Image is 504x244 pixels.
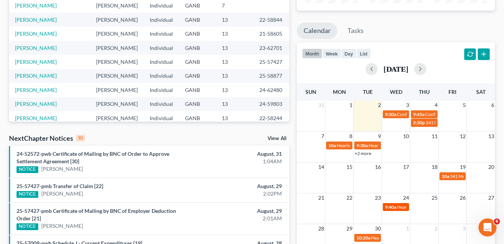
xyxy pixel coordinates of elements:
span: 3 [462,224,466,233]
a: Calendar [297,23,337,39]
td: GANB [179,27,216,41]
span: 2 [377,101,382,110]
a: [PERSON_NAME] [41,222,83,230]
td: GANB [179,83,216,97]
span: 6 [490,101,495,110]
td: 25-58877 [253,69,289,83]
td: [PERSON_NAME] [90,41,144,55]
a: [PERSON_NAME] [15,59,57,65]
span: Hearing for [PERSON_NAME] [369,143,427,148]
span: 10a [328,143,336,148]
span: 10 [402,132,410,141]
span: 1 [405,224,410,233]
a: [PERSON_NAME] [15,72,57,79]
td: Individual [144,13,179,27]
span: 24 [402,193,410,202]
td: Individual [144,69,179,83]
span: 17 [402,163,410,172]
span: 9:30a [385,111,396,117]
span: Thu [419,89,430,95]
td: 13 [216,69,253,83]
a: View All [268,136,286,141]
iframe: Intercom live chat [478,218,496,236]
span: 2 [434,224,438,233]
span: 4 [434,101,438,110]
span: 5 [462,101,466,110]
span: 6 [494,218,500,224]
h2: [DATE] [384,65,408,73]
div: 2:01AM [199,215,282,222]
td: [PERSON_NAME] [90,13,144,27]
td: GANB [179,111,216,125]
td: GANB [179,69,216,83]
a: 24-52572-pwb Certificate of Mailing by BNC of Order to Approve Settlement Agreement [30] [17,151,169,164]
td: 13 [216,55,253,69]
span: Sat [476,89,486,95]
span: Hearing for [PERSON_NAME] [397,204,456,210]
span: Mon [333,89,346,95]
span: 13 [487,132,495,141]
span: 9:30a [357,143,368,148]
td: GANB [179,41,216,55]
div: August, 31 [199,150,282,158]
a: Tasks [341,23,370,39]
a: +2 more [355,151,371,156]
div: 10 [76,135,85,142]
span: 23 [374,193,382,202]
span: 12 [459,132,466,141]
span: 18 [431,163,438,172]
button: list [357,48,371,59]
td: [PERSON_NAME] [90,69,144,83]
a: [PERSON_NAME] [41,190,83,197]
td: 13 [216,97,253,111]
div: NextChapter Notices [9,134,85,143]
span: 14 [317,163,325,172]
span: Hearing for [PERSON_NAME] [371,235,430,241]
span: 8 [349,132,353,141]
span: Wed [390,89,402,95]
span: Hearing for [PERSON_NAME] [337,143,395,148]
div: August, 29 [199,182,282,190]
span: 341 Meeting for [PERSON_NAME] [426,120,493,125]
span: 28 [317,224,325,233]
a: [PERSON_NAME] [15,2,57,9]
span: 10:20a [357,235,370,241]
td: GANB [179,13,216,27]
span: 29 [346,224,353,233]
td: 13 [216,13,253,27]
span: 20 [487,163,495,172]
div: NOTICE [17,223,38,230]
button: month [302,48,322,59]
td: 22-58244 [253,111,289,125]
span: 26 [459,193,466,202]
span: 25 [431,193,438,202]
td: [PERSON_NAME] [90,97,144,111]
td: Individual [144,41,179,55]
a: 25-57427-pmb Certificate of Mailing by BNC of Employer Deduction Order [21] [17,208,176,221]
a: [PERSON_NAME] [15,115,57,121]
span: 1 [349,101,353,110]
a: [PERSON_NAME] [15,101,57,107]
span: 30 [374,224,382,233]
span: Tue [363,89,373,95]
td: 25-57427 [253,55,289,69]
div: August, 29 [199,207,282,215]
span: 9:45a [413,111,424,117]
span: Fri [448,89,456,95]
span: Confirmation Hearing for [PERSON_NAME] [397,111,483,117]
span: 21 [317,193,325,202]
span: 9 [377,132,382,141]
span: 7 [320,132,325,141]
td: [PERSON_NAME] [90,83,144,97]
div: NOTICE [17,191,38,198]
td: Individual [144,83,179,97]
td: [PERSON_NAME] [90,55,144,69]
div: 1:04AM [199,158,282,165]
span: 31 [317,101,325,110]
td: 13 [216,83,253,97]
span: 2:30p [413,120,425,125]
td: 22-58844 [253,13,289,27]
td: Individual [144,97,179,111]
td: GANB [179,97,216,111]
a: [PERSON_NAME] [15,30,57,37]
